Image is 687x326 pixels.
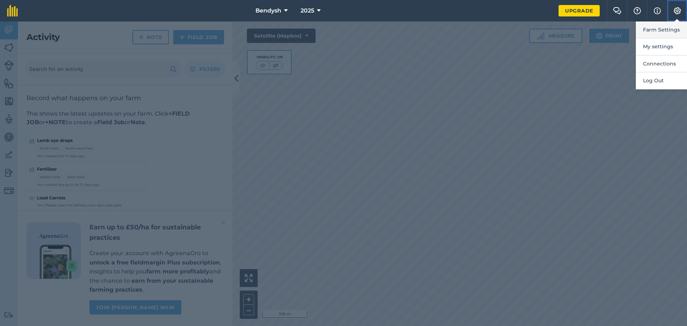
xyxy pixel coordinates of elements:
button: Farm Settings [636,21,687,38]
button: Log Out [636,72,687,89]
img: A cog icon [673,7,682,14]
img: Two speech bubbles overlapping with the left bubble in the forefront [613,7,622,14]
button: Connections [636,55,687,72]
img: A question mark icon [633,7,642,14]
span: Bendysh [255,6,281,15]
a: Upgrade [559,5,600,16]
img: fieldmargin Logo [7,5,18,16]
img: svg+xml;base64,PHN2ZyB4bWxucz0iaHR0cDovL3d3dy53My5vcmcvMjAwMC9zdmciIHdpZHRoPSIxNyIgaGVpZ2h0PSIxNy... [654,6,661,15]
span: 2025 [301,6,314,15]
button: My settings [636,38,687,55]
